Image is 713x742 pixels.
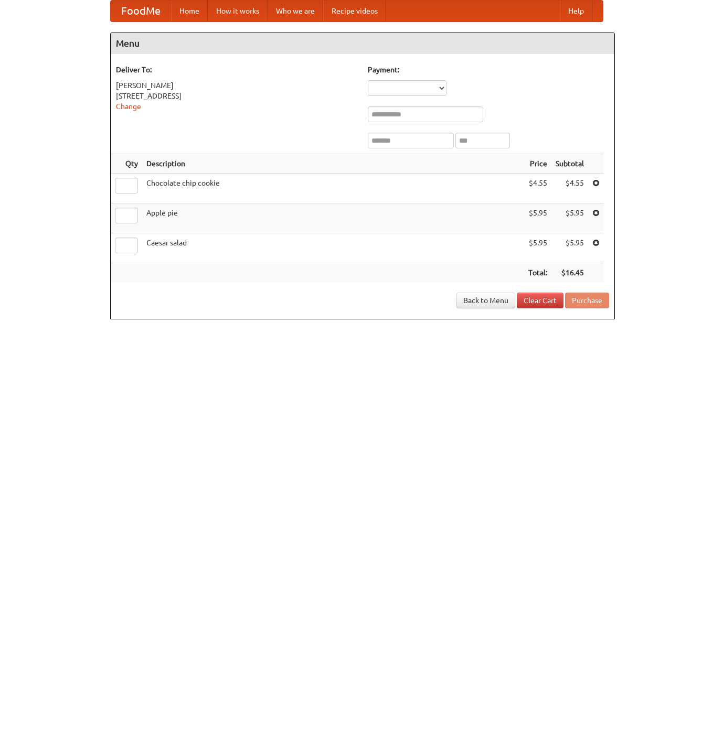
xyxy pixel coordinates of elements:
[524,154,551,174] th: Price
[111,154,142,174] th: Qty
[524,203,551,233] td: $5.95
[142,174,524,203] td: Chocolate chip cookie
[517,293,563,308] a: Clear Cart
[551,154,588,174] th: Subtotal
[551,263,588,283] th: $16.45
[323,1,386,21] a: Recipe videos
[116,64,357,75] h5: Deliver To:
[142,233,524,263] td: Caesar salad
[524,263,551,283] th: Total:
[111,1,171,21] a: FoodMe
[116,80,357,91] div: [PERSON_NAME]
[524,174,551,203] td: $4.55
[208,1,268,21] a: How it works
[171,1,208,21] a: Home
[116,91,357,101] div: [STREET_ADDRESS]
[565,293,609,308] button: Purchase
[368,64,609,75] h5: Payment:
[268,1,323,21] a: Who we are
[116,102,141,111] a: Change
[551,233,588,263] td: $5.95
[142,154,524,174] th: Description
[551,203,588,233] td: $5.95
[456,293,515,308] a: Back to Menu
[142,203,524,233] td: Apple pie
[524,233,551,263] td: $5.95
[111,33,614,54] h4: Menu
[551,174,588,203] td: $4.55
[560,1,592,21] a: Help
